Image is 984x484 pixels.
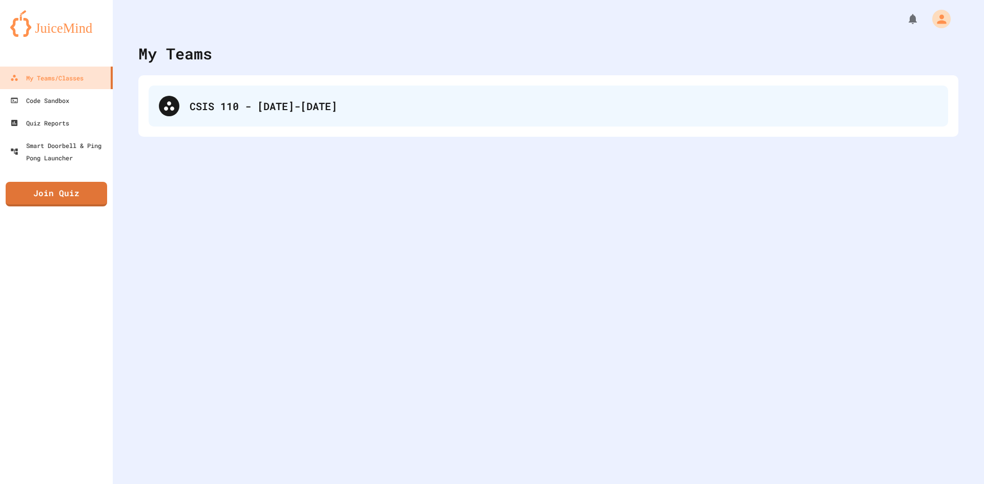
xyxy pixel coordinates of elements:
[6,182,107,206] a: Join Quiz
[10,94,69,107] div: Code Sandbox
[10,117,69,129] div: Quiz Reports
[10,10,102,37] img: logo-orange.svg
[921,7,953,31] div: My Account
[888,10,921,28] div: My Notifications
[138,42,212,65] div: My Teams
[190,98,938,114] div: CSIS 110 - [DATE]-[DATE]
[10,139,109,164] div: Smart Doorbell & Ping Pong Launcher
[10,72,84,84] div: My Teams/Classes
[149,86,948,127] div: CSIS 110 - [DATE]-[DATE]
